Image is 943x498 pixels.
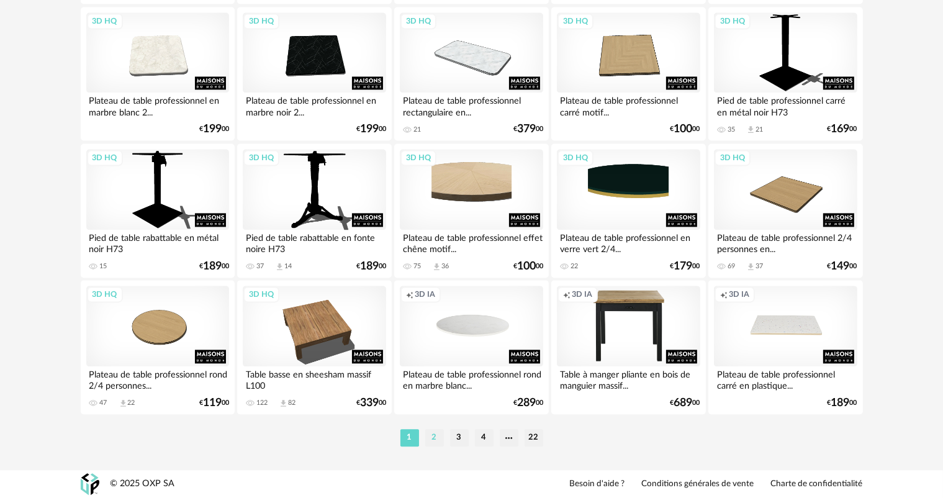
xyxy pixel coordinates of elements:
a: 3D HQ Plateau de table professionnel en marbre noir 2... €19900 [237,7,391,141]
span: 189 [831,399,850,407]
div: € 00 [828,125,857,134]
div: € 00 [356,125,386,134]
a: 3D HQ Plateau de table professionnel 2/4 personnes en... 69 Download icon 37 €14900 [708,143,862,278]
div: 69 [728,262,735,271]
div: 37 [756,262,763,271]
div: 21 [413,125,421,134]
span: 179 [674,262,693,271]
div: Plateau de table professionnel carré motif... [557,93,700,117]
div: 22 [128,399,135,407]
a: 3D HQ Plateau de table professionnel rond 2/4 personnes... 47 Download icon 22 €11900 [81,280,235,414]
div: € 00 [199,262,229,271]
div: 3D HQ [557,13,593,29]
div: 3D HQ [400,150,436,166]
div: Plateau de table professionnel rectangulaire en... [400,93,543,117]
div: 35 [728,125,735,134]
div: 3D HQ [87,286,123,302]
span: Download icon [746,262,756,271]
div: 75 [413,262,421,271]
span: 199 [203,125,222,134]
div: 21 [756,125,763,134]
span: 189 [360,262,379,271]
div: 22 [571,262,578,271]
span: 100 [517,262,536,271]
div: € 00 [828,399,857,407]
span: Creation icon [563,289,571,299]
span: 379 [517,125,536,134]
div: 15 [100,262,107,271]
div: € 00 [513,262,543,271]
div: 3D HQ [243,13,279,29]
span: Download icon [432,262,441,271]
div: € 00 [828,262,857,271]
span: 149 [831,262,850,271]
div: 14 [284,262,292,271]
div: € 00 [513,125,543,134]
span: 339 [360,399,379,407]
span: 100 [674,125,693,134]
div: 3D HQ [557,150,593,166]
a: 3D HQ Pied de table rabattable en fonte noire H73 37 Download icon 14 €18900 [237,143,391,278]
div: Pied de table rabattable en fonte noire H73 [243,230,386,255]
span: Creation icon [406,289,413,299]
a: 3D HQ Plateau de table professionnel en marbre blanc 2... €19900 [81,7,235,141]
div: € 00 [199,125,229,134]
div: Plateau de table professionnel en marbre blanc 2... [86,93,229,117]
li: 1 [400,429,419,446]
li: 22 [525,429,543,446]
a: Creation icon 3D IA Plateau de table professionnel carré en plastique... €18900 [708,280,862,414]
div: 36 [441,262,449,271]
div: € 00 [670,125,700,134]
div: € 00 [199,399,229,407]
img: OXP [81,473,99,495]
li: 2 [425,429,444,446]
a: 3D HQ Plateau de table professionnel rectangulaire en... 21 €37900 [394,7,548,141]
span: Download icon [275,262,284,271]
span: 3D IA [415,289,435,299]
div: Plateau de table professionnel 2/4 personnes en... [714,230,857,255]
div: 3D HQ [243,150,279,166]
div: Pied de table rabattable en métal noir H73 [86,230,229,255]
div: Table basse en sheesham massif L100 [243,366,386,391]
span: 3D IA [729,289,749,299]
div: 37 [256,262,264,271]
div: € 00 [356,399,386,407]
span: 199 [360,125,379,134]
div: 122 [256,399,268,407]
span: 169 [831,125,850,134]
div: 3D HQ [87,13,123,29]
div: 47 [100,399,107,407]
a: Charte de confidentialité [771,479,863,490]
span: 289 [517,399,536,407]
div: Pied de table professionnel carré en métal noir H73 [714,93,857,117]
div: € 00 [670,399,700,407]
div: 3D HQ [715,150,751,166]
div: 3D HQ [400,13,436,29]
div: € 00 [356,262,386,271]
div: 82 [288,399,296,407]
a: Besoin d'aide ? [570,479,625,490]
a: Creation icon 3D IA Plateau de table professionnel rond en marbre blanc... €28900 [394,280,548,414]
div: € 00 [670,262,700,271]
div: 3D HQ [87,150,123,166]
li: 4 [475,429,494,446]
span: 189 [203,262,222,271]
div: Plateau de table professionnel en verre vert 2/4... [557,230,700,255]
a: 3D HQ Pied de table rabattable en métal noir H73 15 €18900 [81,143,235,278]
div: Plateau de table professionnel rond 2/4 personnes... [86,366,229,391]
div: Table à manger pliante en bois de manguier massif... [557,366,700,391]
a: 3D HQ Plateau de table professionnel effet chêne motif... 75 Download icon 36 €10000 [394,143,548,278]
div: Plateau de table professionnel en marbre noir 2... [243,93,386,117]
a: 3D HQ Pied de table professionnel carré en métal noir H73 35 Download icon 21 €16900 [708,7,862,141]
div: € 00 [513,399,543,407]
span: Download icon [119,399,128,408]
div: 3D HQ [243,286,279,302]
a: 3D HQ Table basse en sheesham massif L100 122 Download icon 82 €33900 [237,280,391,414]
div: © 2025 OXP SA [111,478,175,490]
div: Plateau de table professionnel carré en plastique... [714,366,857,391]
span: Download icon [279,399,288,408]
a: 3D HQ Plateau de table professionnel en verre vert 2/4... 22 €17900 [551,143,705,278]
a: 3D HQ Plateau de table professionnel carré motif... €10000 [551,7,705,141]
span: Download icon [746,125,756,134]
a: Conditions générales de vente [642,479,754,490]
